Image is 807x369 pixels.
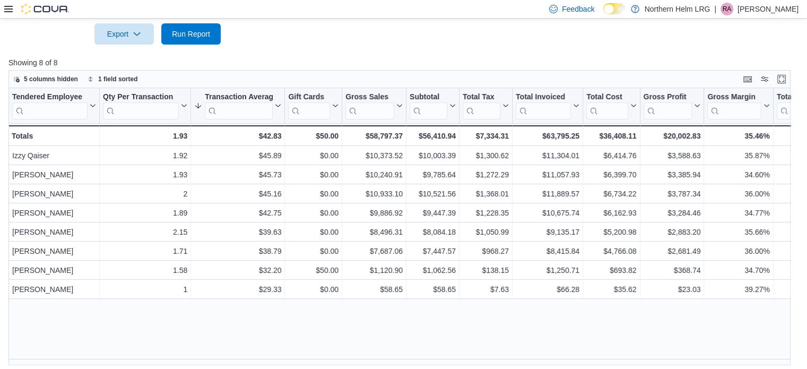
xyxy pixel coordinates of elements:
div: $0.00 [288,283,339,296]
div: 34.77% [707,207,769,219]
div: $7,687.06 [345,245,403,258]
button: Export [94,23,154,45]
div: Gift Cards [288,92,330,102]
input: Dark Mode [603,3,626,14]
div: Subtotal [410,92,447,119]
div: $42.83 [194,130,281,142]
div: $138.15 [463,264,509,277]
div: $45.16 [194,187,281,200]
div: Gross Margin [707,92,761,119]
div: 2 [103,187,187,200]
div: $7,334.31 [463,130,509,142]
div: [PERSON_NAME] [12,264,96,277]
div: $29.33 [194,283,281,296]
div: $3,385.94 [644,168,701,181]
div: $45.89 [194,149,281,162]
div: Tendered Employee [12,92,88,102]
p: Northern Helm LRG [645,3,710,15]
div: 35.46% [707,130,769,142]
span: 5 columns hidden [24,75,78,83]
div: $7,447.57 [410,245,456,258]
div: $3,588.63 [644,149,701,162]
div: Subtotal [410,92,447,102]
div: Total Invoiced [516,92,571,102]
button: Run Report [161,23,221,45]
div: 35.87% [707,149,769,162]
div: Gross Sales [345,92,394,102]
div: $6,734.22 [586,187,636,200]
div: $7.63 [463,283,509,296]
div: Transaction Average [205,92,273,119]
div: $58,797.37 [345,130,403,142]
div: $3,787.34 [644,187,701,200]
div: $0.00 [288,168,339,181]
div: $63,795.25 [516,130,579,142]
div: $1,062.56 [410,264,456,277]
div: 2.15 [103,226,187,238]
button: Gift Cards [288,92,339,119]
div: Qty Per Transaction [103,92,179,102]
button: Gross Margin [707,92,769,119]
div: $10,675.74 [516,207,579,219]
div: $2,681.49 [644,245,701,258]
div: [PERSON_NAME] [12,226,96,238]
div: 1.71 [103,245,187,258]
div: $11,304.01 [516,149,579,162]
div: Gross Margin [707,92,761,102]
div: $8,415.84 [516,245,579,258]
div: $42.75 [194,207,281,219]
div: Izzy Qaiser [12,149,96,162]
div: 36.00% [707,245,769,258]
span: 1 field sorted [98,75,138,83]
div: $10,521.56 [410,187,456,200]
button: Gross Sales [345,92,403,119]
div: $1,120.90 [345,264,403,277]
div: Totals [12,130,96,142]
div: Total Tax [463,92,500,119]
div: $9,785.64 [410,168,456,181]
div: Rhiannon Adams [721,3,733,15]
div: 34.70% [707,264,769,277]
div: $4,766.08 [586,245,636,258]
div: $1,250.71 [516,264,579,277]
button: Total Cost [586,92,636,119]
div: Gift Card Sales [288,92,330,119]
div: $39.63 [194,226,281,238]
div: Gross Profit [644,92,692,119]
div: $9,135.17 [516,226,579,238]
button: Qty Per Transaction [103,92,187,119]
button: Enter fullscreen [775,73,788,85]
span: Export [101,23,147,45]
div: 1.58 [103,264,187,277]
div: $10,003.39 [410,149,456,162]
div: $1,228.35 [463,207,509,219]
div: [PERSON_NAME] [12,168,96,181]
div: $66.28 [516,283,579,296]
button: Display options [758,73,771,85]
div: Total Tax [463,92,500,102]
span: Feedback [562,4,594,14]
div: $1,300.62 [463,149,509,162]
div: $36,408.11 [586,130,636,142]
div: 1 [103,283,187,296]
div: $3,284.46 [644,207,701,219]
div: 35.66% [707,226,769,238]
p: [PERSON_NAME] [737,3,799,15]
div: $58.65 [345,283,403,296]
div: $0.00 [288,149,339,162]
div: [PERSON_NAME] [12,207,96,219]
div: $56,410.94 [410,130,456,142]
div: $38.79 [194,245,281,258]
div: $11,889.57 [516,187,579,200]
div: [PERSON_NAME] [12,283,96,296]
div: $20,002.83 [644,130,701,142]
div: Transaction Average [205,92,273,102]
div: 36.00% [707,187,769,200]
div: Tendered Employee [12,92,88,119]
div: $35.62 [586,283,636,296]
button: 5 columns hidden [9,73,82,85]
div: 39.27% [707,283,769,296]
button: Tendered Employee [12,92,96,119]
span: Dark Mode [603,14,604,15]
div: Qty Per Transaction [103,92,179,119]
